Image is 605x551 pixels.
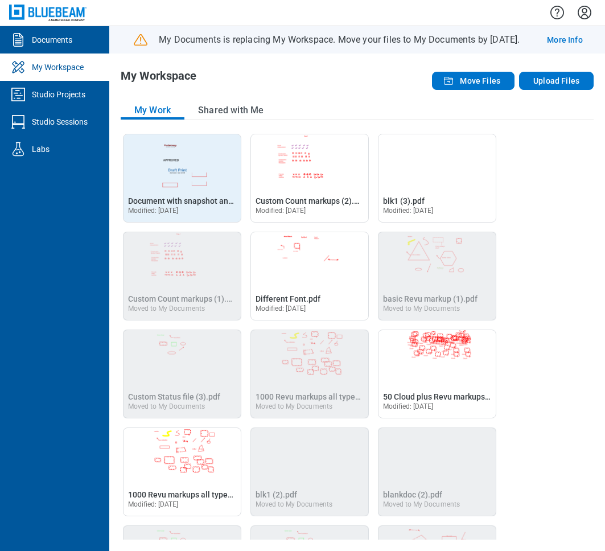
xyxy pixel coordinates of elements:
a: Moved to My Documents [256,490,332,508]
img: Document with snapshot and stamp markup.pdf [124,134,241,189]
span: Custom Count markups (2).pdf [256,196,366,205]
a: Moved to My Documents [383,490,460,508]
span: blankdoc (2).pdf [383,490,442,499]
div: Moved to My Documents [256,500,332,508]
span: Modified: [DATE] [256,207,306,215]
span: Modified: [DATE] [256,305,306,312]
div: Moved to My Documents [383,500,460,508]
svg: My Workspace [9,58,27,76]
button: My Work [121,101,184,120]
svg: Documents [9,31,27,49]
span: 1000 Revu markups all types.pdf [128,490,246,499]
a: Moved to My Documents [128,294,238,312]
div: Open Document with snapshot and stamp markup.pdf in Editor [123,134,241,223]
span: Modified: [DATE] [383,402,434,410]
img: basic Revu markup (1).pdf [378,232,496,287]
p: My Documents is replacing My Workspace. Move your files to My Documents by [DATE]. [159,34,520,46]
h1: My Workspace [121,69,196,88]
img: Bluebeam, Inc. [9,5,87,21]
img: 50 Cloud plus Revu markups.pdf [378,330,496,385]
div: Labs [32,143,50,155]
div: Moved to My Documents [256,402,351,410]
a: Moved to My Documents [383,294,478,312]
img: Different Font.pdf [251,232,368,287]
button: Move Files [432,72,515,90]
img: Custom Count markups (1).pdf [124,232,241,287]
svg: Studio Projects [9,85,27,104]
span: Different Font.pdf [256,294,320,303]
img: Custom Status file (3).pdf [124,330,241,385]
span: blk1 (3).pdf [383,196,425,205]
span: basic Revu markup (1).pdf [383,294,478,303]
span: Custom Count markups (1).pdf [128,294,238,303]
span: Custom Status file (3).pdf [128,392,220,401]
div: Open 1000 Revu markups all types.pdf in Editor [123,427,241,516]
img: 1000 Revu markups all types (1).pdf [251,330,368,385]
div: Custom Status file (3).pdf [123,330,241,418]
button: Upload Files [519,72,594,90]
span: blk1 (2).pdf [256,490,297,499]
div: 1000 Revu markups all types (1).pdf [250,330,369,418]
div: Documents [32,34,72,46]
a: Moved to My Documents [256,392,385,410]
div: Moved to My Documents [128,402,220,410]
img: Custom Count markups (2).pdf [251,134,368,189]
img: blk1 (3).pdf [378,134,496,189]
div: Studio Sessions [32,116,88,128]
div: Studio Projects [32,89,85,100]
span: Modified: [DATE] [383,207,434,215]
img: blankdoc (2).pdf [378,428,496,483]
div: blankdoc (2).pdf [378,427,496,516]
img: 1000 Revu markups all types.pdf [124,428,241,483]
div: Open blk1 (3).pdf in Editor [378,134,496,223]
div: Open 50 Cloud plus Revu markups.pdf in Editor [378,330,496,418]
div: My Workspace [32,61,84,73]
button: Settings [575,3,594,22]
div: Open Different Font.pdf in Editor [250,232,369,320]
div: blk1 (2).pdf [250,427,369,516]
a: More Info [547,34,582,46]
div: Custom Count markups (1).pdf [123,232,241,320]
span: Modified: [DATE] [128,207,179,215]
img: blk1 (2).pdf [251,428,368,483]
span: Move Files [460,75,500,87]
span: 1000 Revu markups all types (1).pdf [256,392,385,401]
div: Moved to My Documents [383,305,478,312]
svg: Labs [9,140,27,158]
svg: Studio Sessions [9,113,27,131]
div: Moved to My Documents [128,305,224,312]
span: Document with snapshot and stamp markup.pdf [128,196,301,205]
div: Open Custom Count markups (2).pdf in Editor [250,134,369,223]
span: 50 Cloud plus Revu markups.pdf [383,392,499,401]
a: Moved to My Documents [128,392,220,410]
span: Modified: [DATE] [128,500,179,508]
div: basic Revu markup (1).pdf [378,232,496,320]
button: Shared with Me [184,101,277,120]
